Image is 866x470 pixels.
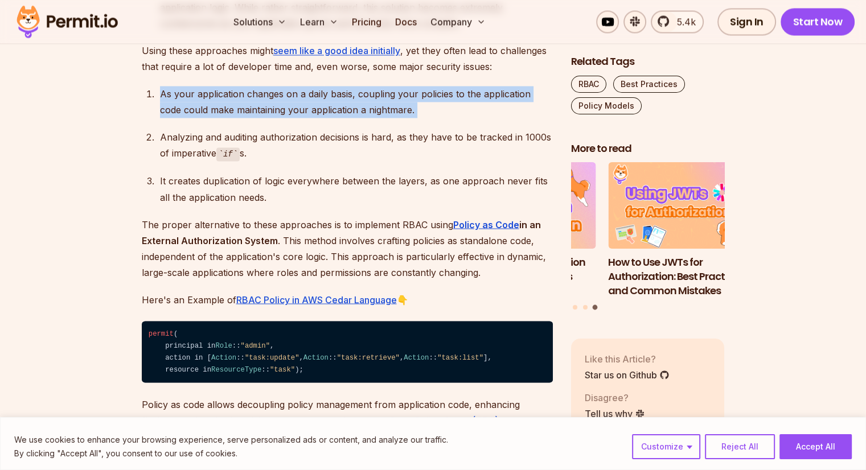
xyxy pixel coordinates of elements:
button: Go to slide 2 [583,305,588,310]
div: Posts [571,163,725,312]
p: The proper alternative to these approaches is to implement RBAC using . This method involves craf... [142,216,553,280]
span: "task" [270,365,295,373]
span: Role [215,341,232,349]
span: Action [303,353,329,361]
button: Reject All [705,434,775,459]
a: RBAC [571,76,606,93]
h2: Related Tags [571,55,725,69]
h2: More to read [571,142,725,156]
span: Action [211,353,236,361]
a: Open Policy Agent (OPA) [389,414,498,426]
a: Tell us why [585,407,645,420]
div: As your application changes on a daily basis, coupling your policies to the application code coul... [160,86,553,118]
a: RBAC Policy in AWS Cedar Language [236,294,397,305]
p: By clicking "Accept All", you consent to our use of cookies. [14,447,448,460]
a: Star us on Github [585,368,670,382]
a: Sign In [717,8,776,35]
p: Policy as code allows decoupling policy management from application code, enhancing flexibility a... [142,396,553,460]
h3: How to Use JWTs for Authorization: Best Practices and Common Mistakes [608,255,762,298]
a: Best Practices [613,76,685,93]
button: Learn [295,10,343,33]
p: Here's an Example of 👇 [142,291,553,307]
a: Policy Models [571,97,642,114]
a: Pricing [347,10,386,33]
a: Policy as Code [453,218,519,230]
span: "admin" [240,341,269,349]
h3: Implementing Authentication and Authorization in Next.js [442,255,596,284]
span: permit [149,329,174,337]
span: 5.4k [670,15,696,28]
img: Permit logo [11,2,123,41]
span: "task:update" [245,353,299,361]
strong: in an External Authorization System [142,218,541,246]
span: Action [404,353,429,361]
li: 3 of 3 [608,163,762,298]
code: if [216,147,240,161]
button: Go to slide 1 [573,305,577,310]
span: ResourceType [211,365,261,373]
a: How to Use JWTs for Authorization: Best Practices and Common MistakesHow to Use JWTs for Authoriz... [608,163,762,298]
img: Implementing Authentication and Authorization in Next.js [442,163,596,249]
code: ( principal in :: , action in [ :: , :: , :: ], resource in :: ); [142,321,553,383]
p: Using these approaches might , yet they often lead to challenges that require a lot of developer ... [142,43,553,75]
button: Company [426,10,490,33]
a: Docs [391,10,421,33]
span: "task:retrieve" [337,353,400,361]
div: It creates duplication of logic everywhere between the layers, as one approach never fits all the... [160,173,553,205]
img: How to Use JWTs for Authorization: Best Practices and Common Mistakes [608,163,762,249]
a: seem like a good idea initially [273,45,400,56]
a: Start Now [781,8,855,35]
div: Analyzing and auditing authorization decisions is hard, as they have to be tracked in 1000s of im... [160,129,553,162]
p: Like this Article? [585,352,670,366]
button: Go to slide 3 [593,305,598,310]
button: Accept All [779,434,852,459]
p: Disagree? [585,391,645,405]
button: Solutions [229,10,291,33]
button: Customize [632,434,700,459]
li: 2 of 3 [442,163,596,298]
span: "task:list" [437,353,483,361]
p: We use cookies to enhance your browsing experience, serve personalized ads or content, and analyz... [14,433,448,447]
a: 5.4k [651,10,704,33]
